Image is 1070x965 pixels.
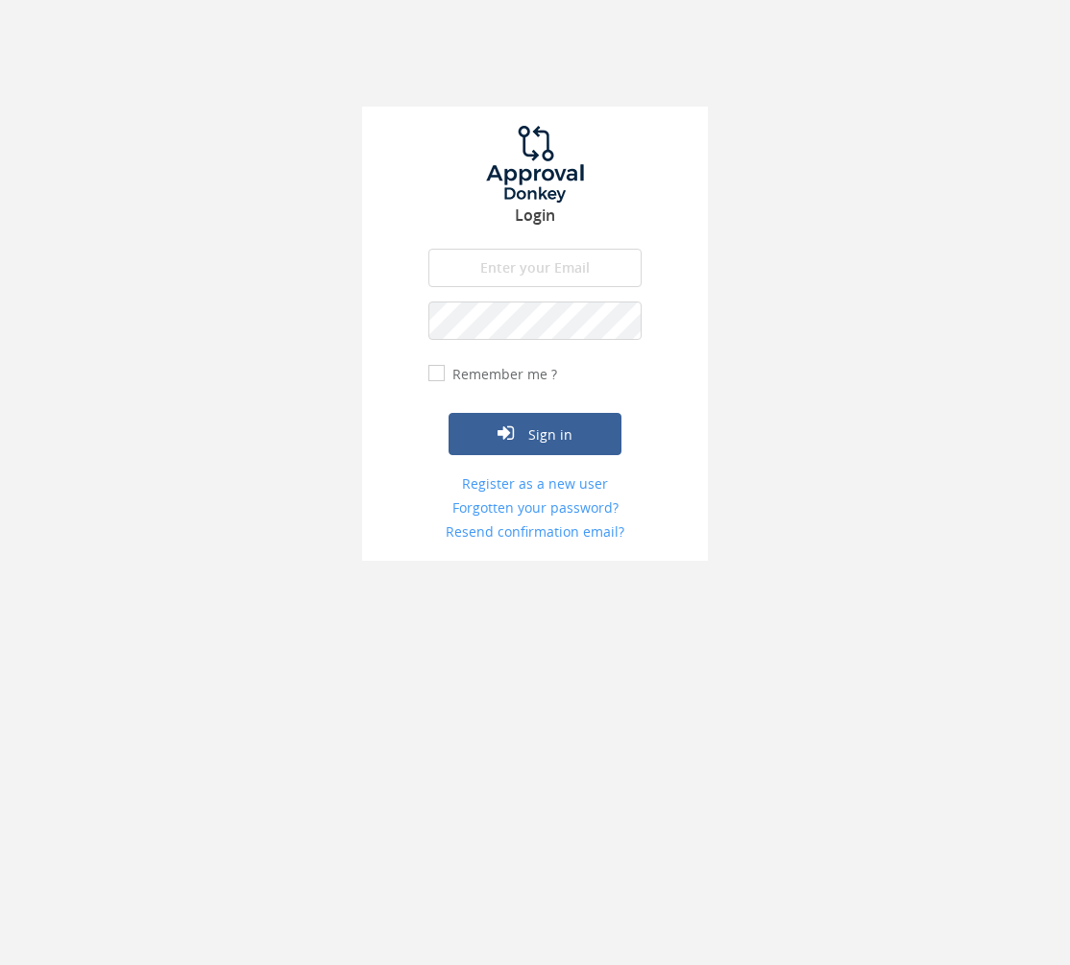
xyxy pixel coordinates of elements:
input: Enter your Email [428,249,642,287]
a: Forgotten your password? [428,498,642,518]
a: Resend confirmation email? [428,522,642,542]
h3: Login [362,207,708,225]
img: logo.png [463,126,607,203]
label: Remember me ? [448,365,557,384]
button: Sign in [449,413,621,455]
a: Register as a new user [428,474,642,494]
